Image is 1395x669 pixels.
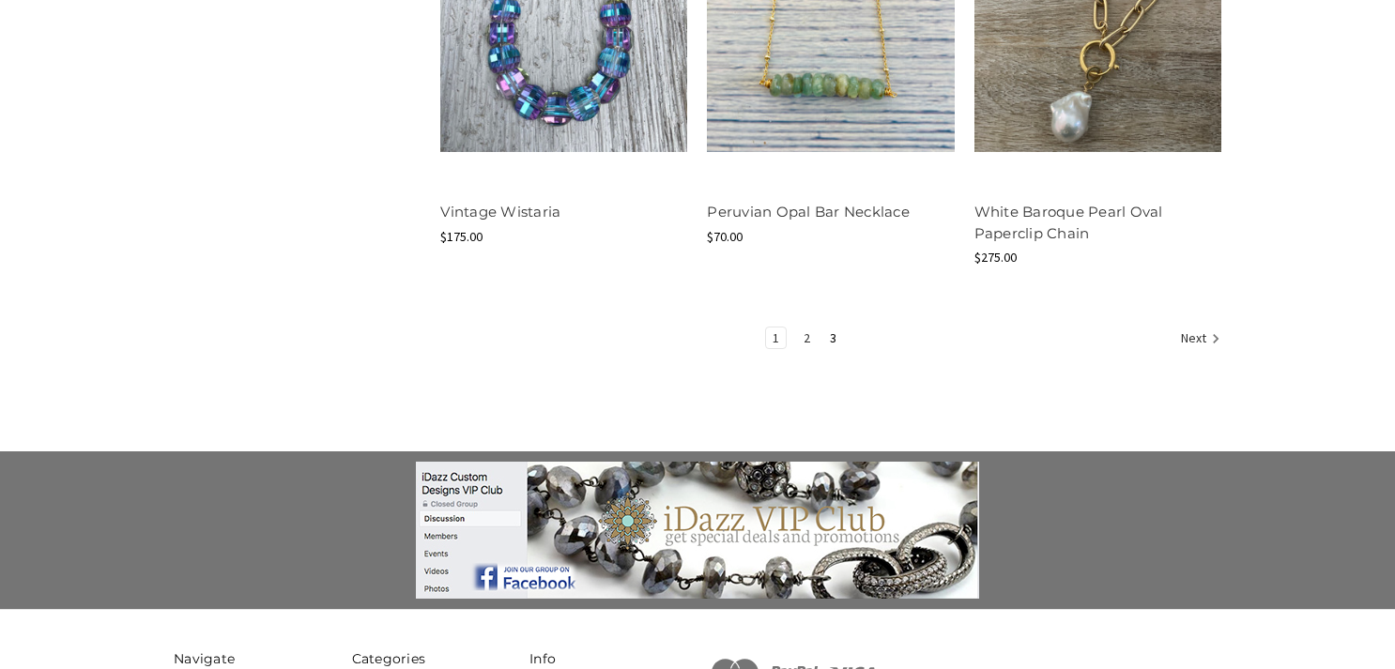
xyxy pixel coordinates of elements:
nav: pagination [440,327,1221,353]
a: Next [1174,327,1220,352]
a: White Baroque Pearl Oval Paperclip Chain [974,203,1163,242]
a: Page 1 of 3 [766,327,786,348]
h5: Info [529,649,688,669]
a: Page 3 of 3 [823,327,843,348]
h5: Categories [352,649,511,669]
span: $175.00 [440,228,483,245]
h5: Navigate [174,649,332,669]
a: Page 2 of 3 [797,327,817,348]
span: $275.00 [974,249,1017,266]
a: Join the group! [134,462,1261,599]
span: $70.00 [707,228,743,245]
a: Peruvian Opal Bar Necklace [707,203,910,220]
a: Vintage Wistaria [440,203,560,220]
